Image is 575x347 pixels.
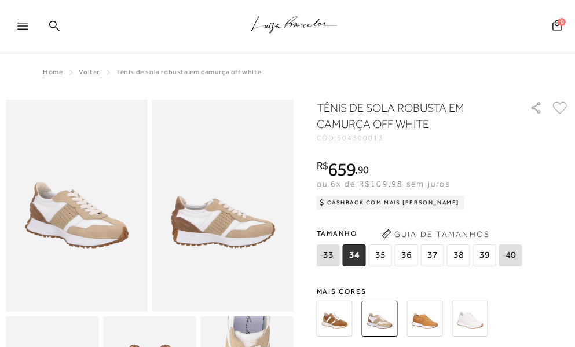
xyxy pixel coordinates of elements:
div: Cashback com Mais [PERSON_NAME] [317,196,464,210]
div: CÓD: [317,134,518,141]
span: 36 [395,244,418,266]
img: TÊNIS DE SOLA ROBUSTA EM CAMURÇA OFF WHITE BEGE E CARAMELO [407,301,443,337]
i: R$ [317,160,328,171]
img: TÊNIS DE SOLA ROBUSTA EM CAMURÇA OFF WHITE [362,301,398,337]
a: Voltar [79,68,100,76]
span: 0 [558,18,566,26]
span: Mais cores [317,288,570,295]
i: , [355,165,368,175]
span: TÊNIS DE SOLA ROBUSTA EM CAMURÇA OFF WHITE [116,68,261,76]
span: Tamanho [317,225,525,242]
span: 33 [317,244,340,266]
span: 504300013 [337,134,383,142]
button: 0 [549,19,565,35]
span: 38 [447,244,470,266]
img: TÊNIS DE SOLA ROBUSTA EM COURO OFF WHITE [452,301,488,337]
span: 39 [473,244,496,266]
img: TÊNIS DE SOLA ROBUSTA EM CAMURÇA CARAMELO [317,301,353,337]
span: 40 [499,244,522,266]
span: 90 [358,163,369,176]
button: Guia de Tamanhos [378,225,494,243]
img: image [152,100,293,312]
span: 659 [328,159,355,180]
h1: TÊNIS DE SOLA ROBUSTA EM CAMURÇA OFF WHITE [317,100,503,132]
span: 35 [369,244,392,266]
span: ou 6x de R$109,98 sem juros [317,179,451,188]
img: image [6,100,147,312]
span: 37 [421,244,444,266]
span: 34 [343,244,366,266]
a: Home [43,68,63,76]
